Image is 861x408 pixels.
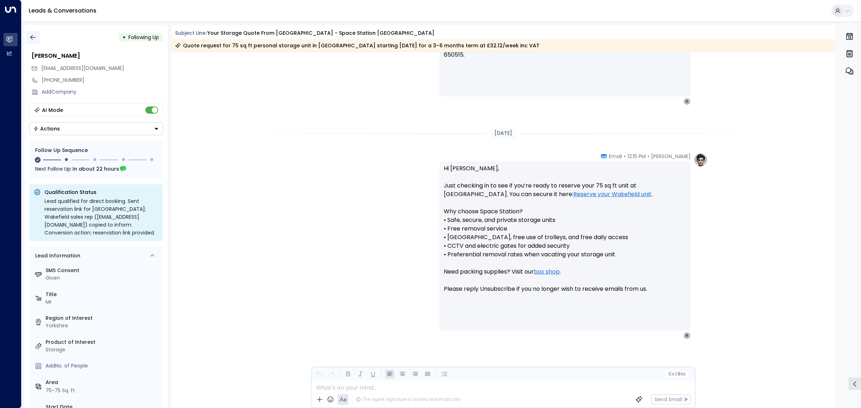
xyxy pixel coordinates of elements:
[207,29,434,37] div: Your storage quote from [GEOGRAPHIC_DATA] - Space Station [GEOGRAPHIC_DATA]
[609,153,622,160] span: Email
[42,76,163,84] div: [PHONE_NUMBER]
[175,42,540,49] div: Quote request for 75 sq ft personal storage unit in [GEOGRAPHIC_DATA] starting [DATE] for a 3–6 m...
[175,29,207,37] span: Subject Line:
[35,165,157,173] div: Next Follow Up:
[665,371,688,378] button: Cc|Bcc
[648,153,649,160] span: •
[35,147,157,154] div: Follow Up Sequence
[356,396,461,403] div: The agent signature is added automatically
[46,291,160,298] label: Title
[72,165,119,173] span: In about 22 hours
[46,298,160,306] div: Mr
[46,322,160,329] div: Yorkshire
[627,153,646,160] span: 12:15 PM
[491,128,515,138] div: [DATE]
[683,332,691,339] div: A
[46,346,160,354] div: Storage
[651,153,691,160] span: [PERSON_NAME]
[32,52,163,60] div: [PERSON_NAME]
[46,379,160,386] label: Area
[573,190,651,199] a: Reserve your Wakefield unit
[46,362,160,370] div: AddNo. of People
[624,153,626,160] span: •
[41,65,124,72] span: [EMAIL_ADDRESS][DOMAIN_NAME]
[33,252,80,260] div: Lead Information
[33,125,60,132] div: Actions
[42,106,63,114] div: AI Mode
[326,370,335,379] button: Redo
[444,164,686,302] p: Hi [PERSON_NAME], Just checking in to see if you’re ready to reserve your 75 sq ft unit at [GEOGR...
[42,88,163,96] div: AddCompany
[46,338,160,346] label: Product of Interest
[128,34,159,41] span: Following Up
[29,6,97,15] a: Leads & Conversations
[122,31,126,44] div: •
[46,267,160,274] label: SMS Consent
[44,197,159,237] div: Lead qualified for direct booking. Sent reservation link for [GEOGRAPHIC_DATA]; Wakefield sales r...
[675,371,677,376] span: |
[41,65,124,72] span: ashnikumar123@googlemail.com
[46,314,160,322] label: Region of Interest
[693,153,708,167] img: profile-logo.png
[46,274,160,282] div: Given
[44,189,159,196] p: Qualification Status
[29,122,163,135] button: Actions
[314,370,323,379] button: Undo
[46,387,76,394] div: 75-75 Sq. ft.
[683,98,691,105] div: A
[534,267,560,276] a: box shop
[668,371,685,376] span: Cc Bcc
[29,122,163,135] div: Button group with a nested menu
